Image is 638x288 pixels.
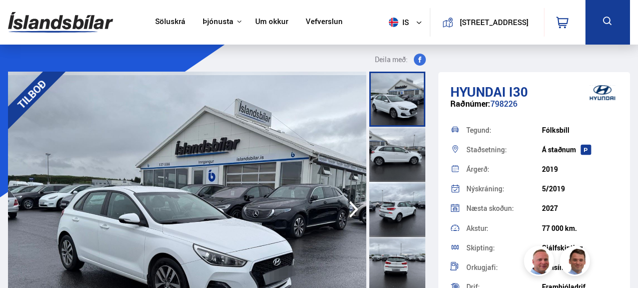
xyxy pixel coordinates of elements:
[542,244,618,252] div: Sjálfskipting
[306,17,343,28] a: Vefverslun
[436,8,538,37] a: [STREET_ADDRESS]
[385,8,430,37] button: is
[542,224,618,232] div: 77 000 km.
[542,146,618,154] div: Á staðnum
[8,6,113,39] img: G0Ugv5HjCgRt.svg
[457,18,531,27] button: [STREET_ADDRESS]
[450,99,618,119] div: 798226
[375,54,408,66] span: Deila með:
[542,165,618,173] div: 2019
[385,18,410,27] span: is
[450,83,506,101] span: Hyundai
[450,98,490,109] span: Raðnúmer:
[466,185,542,192] div: Nýskráning:
[542,185,618,193] div: 5/2019
[203,17,233,27] button: Þjónusta
[155,17,185,28] a: Söluskrá
[466,205,542,212] div: Næsta skoðun:
[561,247,591,277] img: FbJEzSuNWCJXmdc-.webp
[466,244,542,251] div: Skipting:
[371,54,430,66] button: Deila með:
[466,146,542,153] div: Staðsetning:
[542,126,618,134] div: Fólksbíll
[525,247,555,277] img: siFngHWaQ9KaOqBr.png
[542,204,618,212] div: 2027
[466,166,542,173] div: Árgerð:
[255,17,288,28] a: Um okkur
[466,127,542,134] div: Tegund:
[466,264,542,271] div: Orkugjafi:
[509,83,528,101] span: i30
[466,225,542,232] div: Akstur:
[582,77,622,108] img: brand logo
[389,18,398,27] img: svg+xml;base64,PHN2ZyB4bWxucz0iaHR0cDovL3d3dy53My5vcmcvMjAwMC9zdmciIHdpZHRoPSI1MTIiIGhlaWdodD0iNT...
